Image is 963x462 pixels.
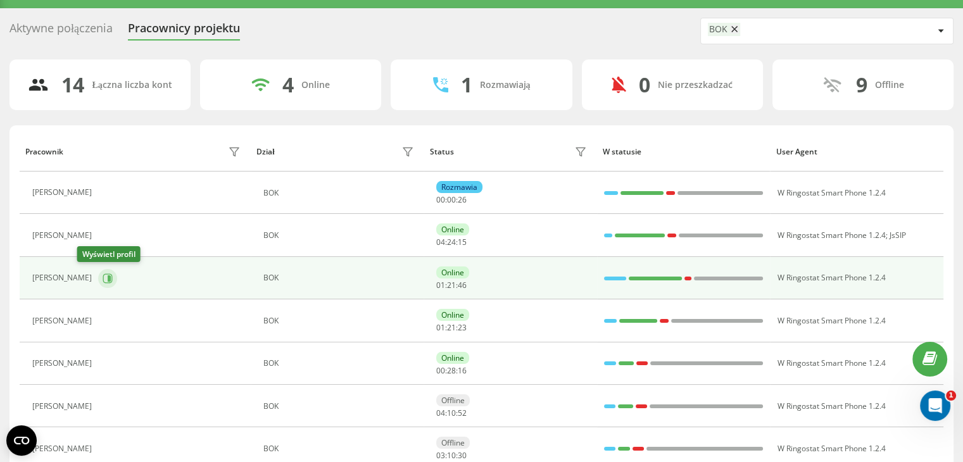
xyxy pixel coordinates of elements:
span: 26 [458,194,467,205]
div: BOK [263,359,417,368]
span: 03 [436,450,445,461]
span: 30 [458,450,467,461]
span: 00 [436,365,445,376]
div: 9 [855,73,867,97]
div: BOK [263,231,417,240]
span: 10 [447,408,456,418]
span: W Ringostat Smart Phone 1.2.4 [777,272,885,283]
span: 46 [458,280,467,290]
iframe: Intercom live chat [920,390,950,421]
div: Pracownik [25,147,63,156]
span: 21 [447,322,456,333]
div: Offline [874,80,903,91]
div: 1 [461,73,472,97]
div: Nie przeszkadzać [658,80,733,91]
div: [PERSON_NAME] [32,402,95,411]
span: W Ringostat Smart Phone 1.2.4 [777,358,885,368]
div: BOK [263,402,417,411]
div: Łączna liczba kont [92,80,172,91]
span: 23 [458,322,467,333]
div: User Agent [776,147,938,156]
div: Online [436,223,469,235]
div: W statusie [603,147,764,156]
span: 1 [946,390,956,401]
div: Offline [436,437,470,449]
div: [PERSON_NAME] [32,188,95,197]
div: BOK [709,24,727,35]
span: JsSIP [889,230,905,240]
div: Offline [436,394,470,406]
div: Online [301,80,330,91]
div: : : [436,323,467,332]
div: Pracownicy projektu [128,22,240,41]
div: : : [436,196,467,204]
span: 24 [447,237,456,247]
span: 16 [458,365,467,376]
div: Rozmawia [436,181,482,193]
div: Online [436,352,469,364]
span: W Ringostat Smart Phone 1.2.4 [777,230,885,240]
div: BOK [263,316,417,325]
span: 04 [436,237,445,247]
button: Open CMP widget [6,425,37,456]
div: [PERSON_NAME] [32,273,95,282]
div: 4 [282,73,294,97]
div: 14 [61,73,84,97]
span: W Ringostat Smart Phone 1.2.4 [777,187,885,198]
div: BOK [263,273,417,282]
span: 01 [436,280,445,290]
div: [PERSON_NAME] [32,444,95,453]
div: BOK [263,444,417,453]
div: : : [436,409,467,418]
div: : : [436,366,467,375]
span: 21 [447,280,456,290]
div: Aktywne połączenia [9,22,113,41]
span: 52 [458,408,467,418]
div: Online [436,266,469,278]
span: 10 [447,450,456,461]
div: Status [430,147,454,156]
div: : : [436,451,467,460]
div: Rozmawiają [480,80,531,91]
span: 01 [436,322,445,333]
div: : : [436,281,467,290]
span: 04 [436,408,445,418]
div: [PERSON_NAME] [32,359,95,368]
div: [PERSON_NAME] [32,231,95,240]
span: W Ringostat Smart Phone 1.2.4 [777,315,885,326]
div: 0 [639,73,650,97]
div: Wyświetl profil [77,246,141,262]
div: Online [436,309,469,321]
div: BOK [263,189,417,197]
span: 00 [447,194,456,205]
div: [PERSON_NAME] [32,316,95,325]
span: W Ringostat Smart Phone 1.2.4 [777,401,885,411]
span: 28 [447,365,456,376]
span: 15 [458,237,467,247]
div: : : [436,238,467,247]
div: Dział [256,147,274,156]
span: 00 [436,194,445,205]
span: W Ringostat Smart Phone 1.2.4 [777,443,885,454]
